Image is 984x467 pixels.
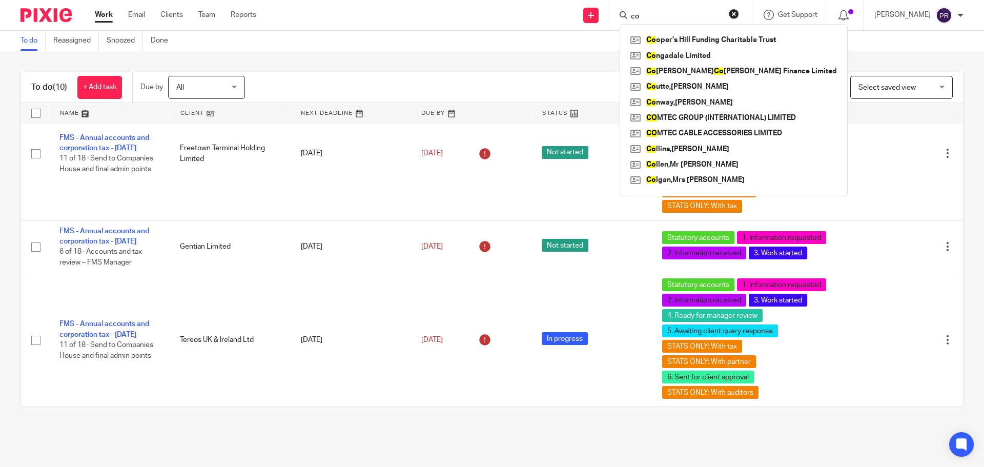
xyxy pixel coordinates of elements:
span: Statutory accounts [662,231,734,244]
td: [DATE] [291,273,411,407]
a: Reassigned [53,31,99,51]
span: 11 of 18 · Send to Companies House and final admin points [59,341,153,359]
span: 4. Ready for manager review [662,309,763,322]
a: FMS - Annual accounts and corporation tax - [DATE] [59,320,149,338]
a: Done [151,31,176,51]
span: 6 of 18 · Accounts and tax review – FMS Manager [59,248,142,266]
span: Statutory accounts [662,278,734,291]
span: 3. Work started [749,294,807,307]
span: 5. Awaiting client query response [662,324,778,337]
p: Due by [140,82,163,92]
span: (10) [53,83,67,91]
span: All [176,84,184,91]
a: Work [95,10,113,20]
span: Not started [542,146,588,159]
span: 1. Information requested [737,278,826,291]
a: Email [128,10,145,20]
span: [DATE] [421,243,443,250]
span: 2. Information received [662,247,746,259]
a: To do [20,31,46,51]
span: In progress [542,332,588,345]
span: Get Support [778,11,817,18]
span: 2. Information received [662,294,746,307]
img: Pixie [20,8,72,22]
img: svg%3E [936,7,952,24]
span: STATS ONLY: With tax [662,200,742,213]
input: Search [630,12,722,22]
a: FMS - Annual accounts and corporation tax - [DATE] [59,228,149,245]
a: FMS - Annual accounts and corporation tax - [DATE] [59,134,149,152]
span: STATS ONLY: With tax [662,340,742,353]
a: Reports [231,10,256,20]
h1: To do [31,82,67,93]
span: 1. Information requested [737,231,826,244]
button: Clear [729,9,739,19]
span: STATS ONLY: With auditors [662,386,758,399]
a: Snoozed [107,31,143,51]
span: 11 of 18 · Send to Companies House and final admin points [59,155,153,173]
span: Select saved view [858,84,916,91]
span: [DATE] [421,336,443,343]
td: [DATE] [291,87,411,220]
a: Clients [160,10,183,20]
span: [DATE] [421,150,443,157]
td: Gentian Limited [170,220,290,273]
span: 6. Sent for client approval [662,371,754,383]
span: 3. Work started [749,247,807,259]
p: [PERSON_NAME] [874,10,931,20]
a: + Add task [77,76,122,99]
span: STATS ONLY: With partner [662,355,756,368]
td: [DATE] [291,220,411,273]
a: Team [198,10,215,20]
td: Tereos UK & Ireland Ltd [170,273,290,407]
td: Freetown Terminal Holding Limited [170,87,290,220]
span: Not started [542,239,588,252]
